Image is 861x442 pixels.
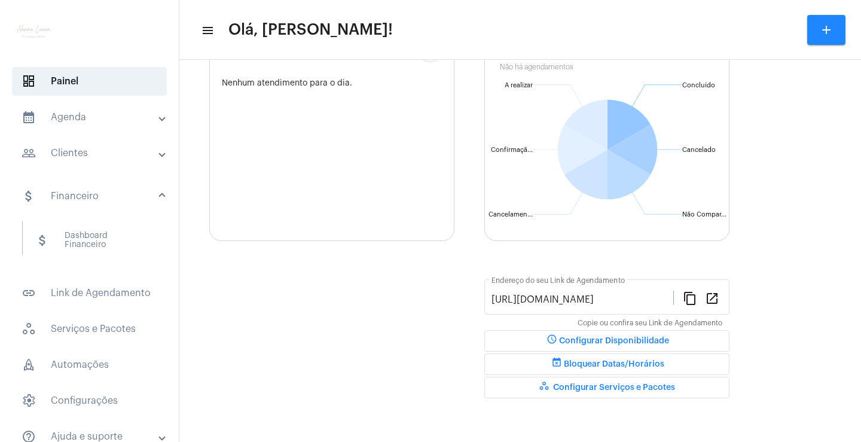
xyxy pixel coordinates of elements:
span: sidenav icon [22,322,36,336]
mat-panel-title: Financeiro [22,189,160,203]
mat-icon: open_in_new [705,291,719,305]
button: Configurar Disponibilidade [484,330,729,352]
text: Não Compar... [682,211,726,218]
img: f9e0517c-2aa2-1b6c-d26d-1c000eb5ca88.png [10,6,57,54]
mat-panel-title: Clientes [22,146,160,160]
mat-icon: workspaces_outlined [539,380,553,395]
span: sidenav icon [22,358,36,372]
mat-icon: sidenav icon [22,189,36,203]
span: Configurar Serviços e Pacotes [539,383,675,392]
input: Link [491,294,673,305]
mat-icon: sidenav icon [35,233,50,248]
mat-expansion-panel-header: sidenav iconClientes [7,139,179,167]
mat-icon: sidenav icon [22,146,36,160]
mat-icon: add [819,23,833,37]
mat-icon: schedule [545,334,559,348]
mat-hint: Copie ou confira seu Link de Agendamento [578,319,722,328]
span: Configurar Disponibilidade [545,337,669,345]
text: Cancelado [682,147,716,153]
span: Painel [12,67,167,96]
text: A realizar [505,82,533,89]
mat-icon: content_copy [683,291,697,305]
span: Bloquear Datas/Horários [549,360,664,368]
mat-panel-title: Agenda [22,110,160,124]
span: Serviços e Pacotes [12,315,167,343]
mat-icon: sidenav icon [201,23,213,38]
div: sidenav iconFinanceiro [7,215,179,272]
span: Olá, [PERSON_NAME]! [228,20,393,39]
button: Bloquear Datas/Horários [484,353,729,375]
button: Configurar Serviços e Pacotes [484,377,729,398]
span: Link de Agendamento [12,279,167,307]
span: Configurações [12,386,167,415]
mat-expansion-panel-header: sidenav iconAgenda [7,103,179,132]
span: sidenav icon [22,74,36,89]
text: Confirmaçã... [491,147,533,154]
span: Automações [12,350,167,379]
span: sidenav icon [22,394,36,408]
mat-expansion-panel-header: sidenav iconFinanceiro [7,177,179,215]
mat-icon: sidenav icon [22,286,36,300]
span: Dashboard Financeiro [26,226,152,255]
mat-icon: event_busy [549,357,564,371]
div: Nenhum atendimento para o dia. [222,79,442,88]
text: Cancelamen... [488,211,533,218]
text: Concluído [682,82,715,89]
mat-icon: sidenav icon [22,110,36,124]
